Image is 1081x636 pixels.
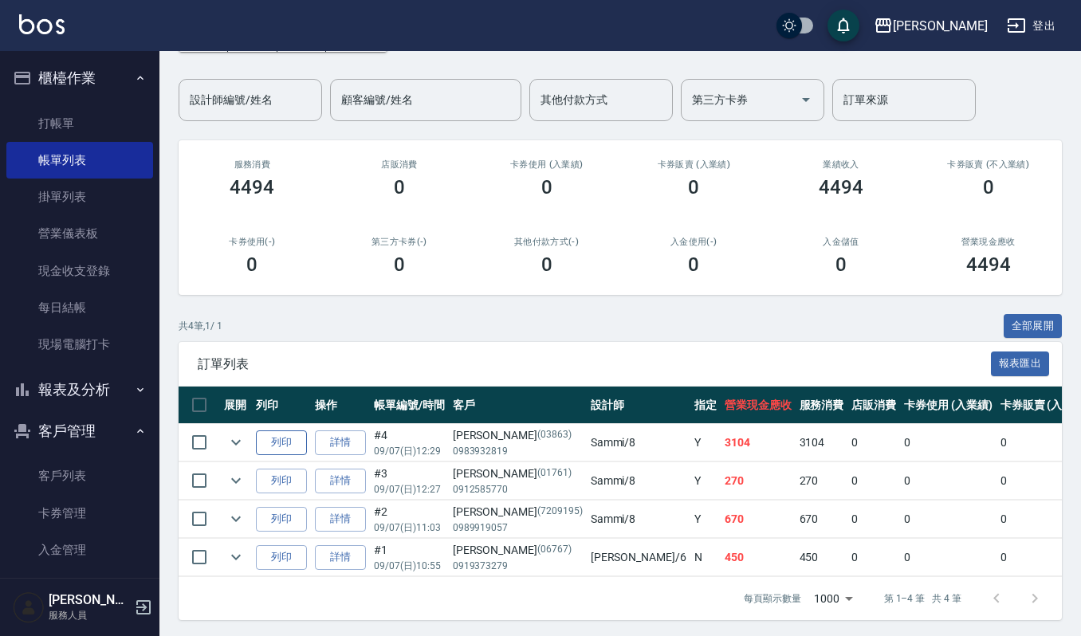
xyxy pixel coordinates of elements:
td: 450 [721,539,796,576]
p: 第 1–4 筆 共 4 筆 [884,591,961,606]
h2: 卡券販賣 (不入業績) [934,159,1043,170]
button: 登出 [1000,11,1062,41]
td: 3104 [721,424,796,461]
img: Logo [19,14,65,34]
button: 列印 [256,545,307,570]
td: Y [690,462,721,500]
h2: 入金儲值 [787,237,896,247]
span: 訂單列表 [198,356,991,372]
h3: 0 [394,176,405,198]
button: expand row [224,545,248,569]
td: 0 [847,462,900,500]
a: 每日結帳 [6,289,153,326]
button: Open [793,87,819,112]
td: 670 [721,501,796,538]
td: 0 [900,501,996,538]
p: 服務人員 [49,608,130,622]
img: Person [13,591,45,623]
td: 0 [900,462,996,500]
td: 270 [721,462,796,500]
td: 0 [900,424,996,461]
td: Sammi /8 [587,462,690,500]
h2: 營業現金應收 [934,237,1043,247]
button: 報表及分析 [6,369,153,410]
p: (03863) [537,427,572,444]
td: Sammi /8 [587,501,690,538]
td: 0 [847,501,900,538]
button: 報表匯出 [991,351,1050,376]
td: 3104 [796,424,848,461]
button: 列印 [256,430,307,455]
h2: 第三方卡券(-) [345,237,454,247]
h3: 0 [246,253,257,276]
td: #2 [370,501,449,538]
a: 詳情 [315,545,366,570]
div: [PERSON_NAME] [453,504,583,520]
td: [PERSON_NAME] /6 [587,539,690,576]
td: 0 [847,424,900,461]
td: 450 [796,539,848,576]
h3: 0 [688,176,699,198]
p: 09/07 (日) 10:55 [374,559,445,573]
h2: 店販消費 [345,159,454,170]
button: 列印 [256,469,307,493]
div: [PERSON_NAME] [453,465,583,482]
h3: 0 [541,176,552,198]
td: 0 [847,539,900,576]
a: 營業儀表板 [6,215,153,252]
td: Y [690,501,721,538]
button: expand row [224,430,248,454]
h3: 0 [394,253,405,276]
h3: 4494 [819,176,863,198]
h2: 卡券販賣 (入業績) [639,159,749,170]
td: 670 [796,501,848,538]
p: (06767) [537,542,572,559]
a: 詳情 [315,430,366,455]
h2: 卡券使用 (入業績) [492,159,601,170]
button: expand row [224,507,248,531]
a: 詳情 [315,507,366,532]
button: expand row [224,469,248,493]
button: 客戶管理 [6,410,153,452]
td: #1 [370,539,449,576]
h3: 0 [983,176,994,198]
h5: [PERSON_NAME] [49,592,130,608]
h2: 業績收入 [787,159,896,170]
th: 操作 [311,387,370,424]
th: 店販消費 [847,387,900,424]
div: [PERSON_NAME] [453,427,583,444]
p: 09/07 (日) 11:03 [374,520,445,535]
a: 入金管理 [6,532,153,568]
button: 櫃檯作業 [6,57,153,99]
td: Sammi /8 [587,424,690,461]
a: 掛單列表 [6,179,153,215]
a: 詳情 [315,469,366,493]
th: 帳單編號/時間 [370,387,449,424]
p: 09/07 (日) 12:29 [374,444,445,458]
h3: 4494 [966,253,1011,276]
th: 指定 [690,387,721,424]
h3: 0 [835,253,847,276]
a: 現場電腦打卡 [6,326,153,363]
th: 卡券使用 (入業績) [900,387,996,424]
button: save [827,10,859,41]
p: 每頁顯示數量 [744,591,801,606]
div: 1000 [808,577,859,620]
h3: 服務消費 [198,159,307,170]
button: 全部展開 [1004,314,1063,339]
th: 營業現金應收 [721,387,796,424]
button: [PERSON_NAME] [867,10,994,42]
th: 客戶 [449,387,587,424]
p: 0989919057 [453,520,583,535]
div: [PERSON_NAME] [453,542,583,559]
p: 0919373279 [453,559,583,573]
h2: 入金使用(-) [639,237,749,247]
p: 09/07 (日) 12:27 [374,482,445,497]
td: N [690,539,721,576]
a: 現金收支登錄 [6,253,153,289]
th: 展開 [220,387,252,424]
h3: 0 [541,253,552,276]
td: Y [690,424,721,461]
h3: 0 [688,253,699,276]
h2: 卡券使用(-) [198,237,307,247]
